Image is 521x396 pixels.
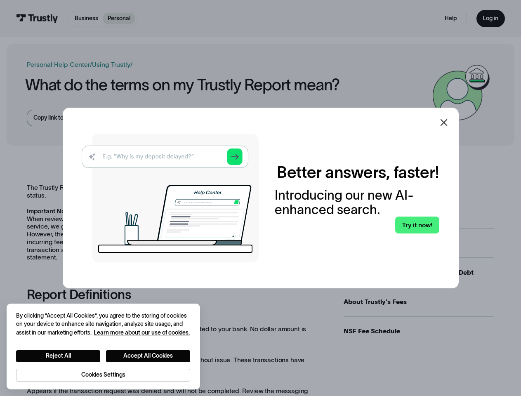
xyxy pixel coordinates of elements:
[277,163,439,182] h2: Better answers, faster!
[16,369,190,382] button: Cookies Settings
[16,312,190,337] div: By clicking “Accept All Cookies”, you agree to the storing of cookies on your device to enhance s...
[16,350,100,362] button: Reject All
[16,312,190,382] div: Privacy
[94,330,190,336] a: More information about your privacy, opens in a new tab
[395,217,439,233] a: Try it now!
[7,304,200,389] div: Cookie banner
[275,188,439,217] div: Introducing our new AI-enhanced search.
[106,350,190,362] button: Accept All Cookies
